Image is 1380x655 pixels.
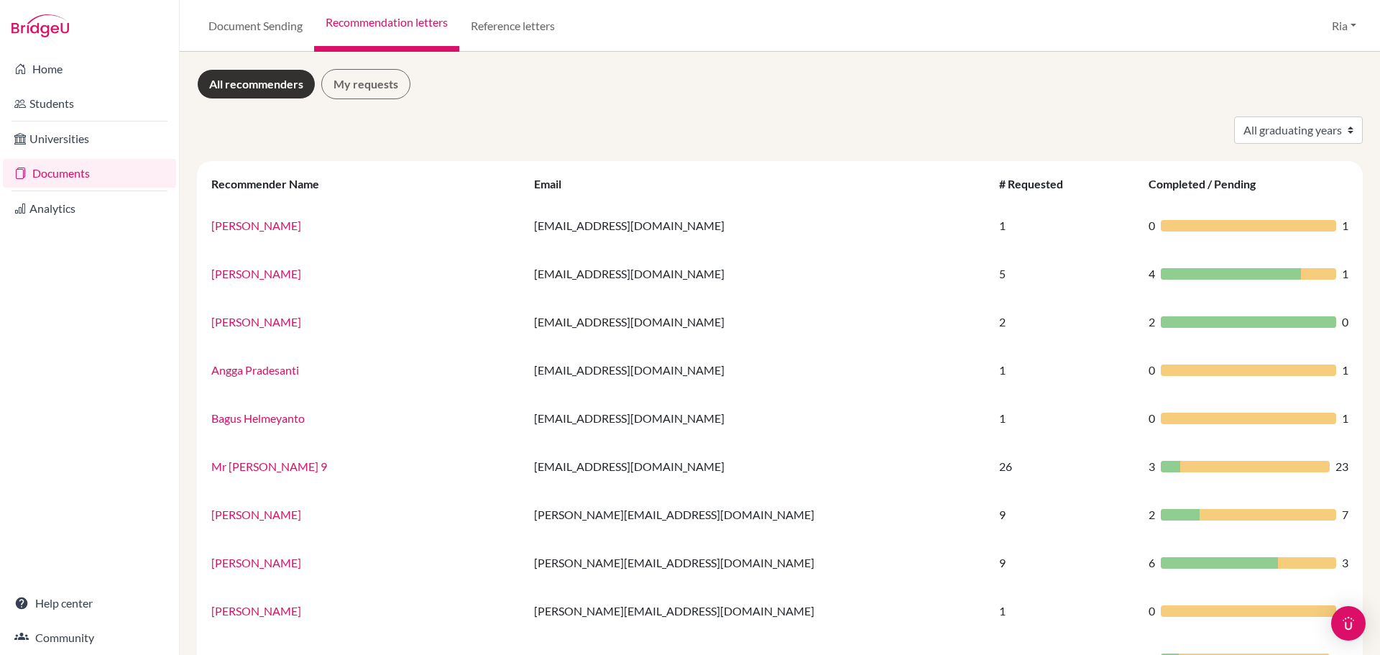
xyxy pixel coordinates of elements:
[1342,265,1348,283] span: 1
[321,69,410,99] a: My requests
[211,604,301,618] a: [PERSON_NAME]
[1149,265,1155,283] span: 4
[525,249,990,298] td: [EMAIL_ADDRESS][DOMAIN_NAME]
[534,177,576,191] div: Email
[990,490,1140,539] td: 9
[525,394,990,442] td: [EMAIL_ADDRESS][DOMAIN_NAME]
[990,587,1140,635] td: 1
[211,219,301,232] a: [PERSON_NAME]
[211,556,301,569] a: [PERSON_NAME]
[211,177,333,191] div: Recommender Name
[525,539,990,587] td: [PERSON_NAME][EMAIL_ADDRESS][DOMAIN_NAME]
[1342,410,1348,427] span: 1
[525,442,990,490] td: [EMAIL_ADDRESS][DOMAIN_NAME]
[525,346,990,394] td: [EMAIL_ADDRESS][DOMAIN_NAME]
[211,267,301,280] a: [PERSON_NAME]
[1149,458,1155,475] span: 3
[3,159,176,188] a: Documents
[990,346,1140,394] td: 1
[1149,217,1155,234] span: 0
[990,249,1140,298] td: 5
[3,55,176,83] a: Home
[3,194,176,223] a: Analytics
[11,14,69,37] img: Bridge-U
[211,411,305,425] a: Bagus Helmeyanto
[197,69,316,99] a: All recommenders
[999,177,1077,191] div: # Requested
[990,298,1140,346] td: 2
[990,539,1140,587] td: 9
[1331,606,1366,641] div: Open Intercom Messenger
[211,363,299,377] a: Angga Pradesanti
[1342,603,1348,620] span: 1
[1149,177,1270,191] div: Completed / Pending
[1149,362,1155,379] span: 0
[1149,554,1155,572] span: 6
[3,589,176,618] a: Help center
[211,315,301,329] a: [PERSON_NAME]
[990,201,1140,249] td: 1
[3,623,176,652] a: Community
[1342,554,1348,572] span: 3
[525,201,990,249] td: [EMAIL_ADDRESS][DOMAIN_NAME]
[211,508,301,521] a: [PERSON_NAME]
[1149,603,1155,620] span: 0
[1325,12,1363,40] button: Ria
[990,394,1140,442] td: 1
[1149,410,1155,427] span: 0
[990,442,1140,490] td: 26
[1335,458,1348,475] span: 23
[525,490,990,539] td: [PERSON_NAME][EMAIL_ADDRESS][DOMAIN_NAME]
[1149,313,1155,331] span: 2
[1342,506,1348,523] span: 7
[1342,217,1348,234] span: 1
[1342,313,1348,331] span: 0
[1342,362,1348,379] span: 1
[3,89,176,118] a: Students
[3,124,176,153] a: Universities
[1149,506,1155,523] span: 2
[525,298,990,346] td: [EMAIL_ADDRESS][DOMAIN_NAME]
[525,587,990,635] td: [PERSON_NAME][EMAIL_ADDRESS][DOMAIN_NAME]
[211,459,327,473] a: Mr [PERSON_NAME] 9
